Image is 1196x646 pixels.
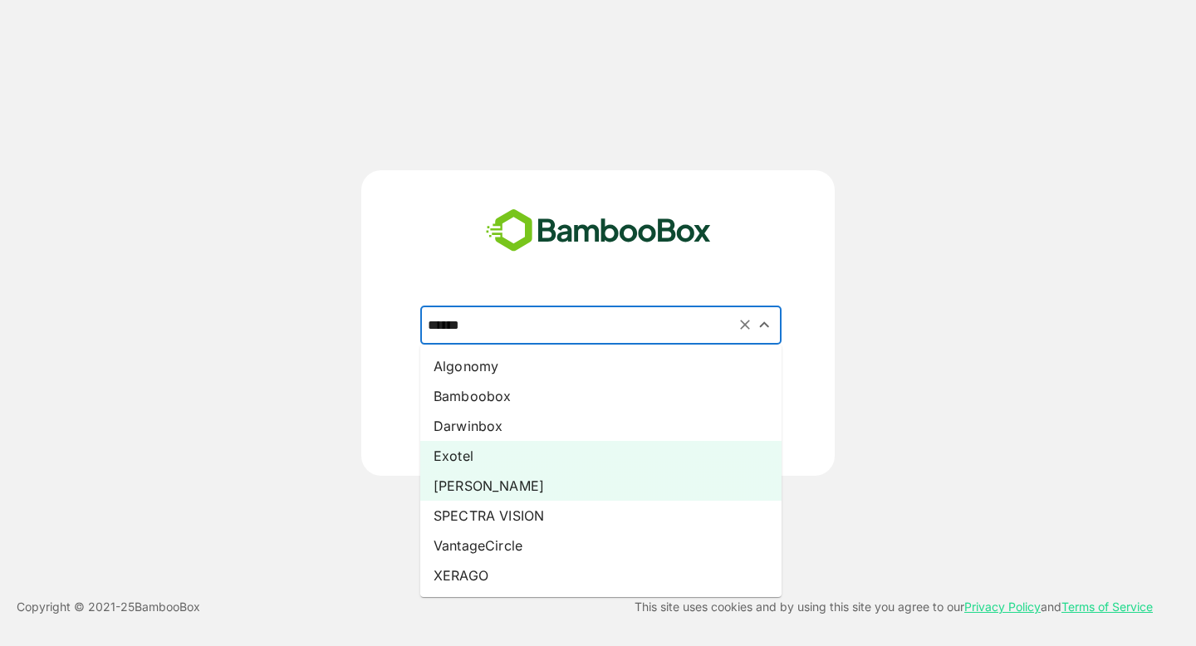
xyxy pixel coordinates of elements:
button: Close [753,314,776,336]
button: Clear [736,316,755,335]
li: Bamboobox [420,381,782,411]
li: [PERSON_NAME] [420,471,782,501]
p: This site uses cookies and by using this site you agree to our and [635,597,1153,617]
li: Exotel [420,441,782,471]
li: Algonomy [420,351,782,381]
a: Terms of Service [1061,600,1153,614]
li: XERAGO [420,560,782,590]
li: VantageCircle [420,531,782,560]
a: Privacy Policy [964,600,1041,614]
li: Darwinbox [420,411,782,441]
li: SPECTRA VISION [420,501,782,531]
p: Copyright © 2021- 25 BambooBox [17,597,200,617]
img: bamboobox [477,203,720,258]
